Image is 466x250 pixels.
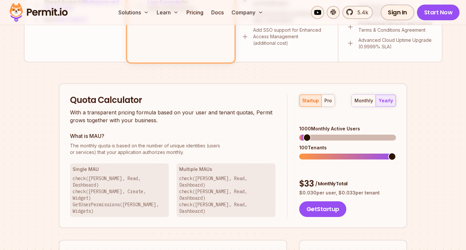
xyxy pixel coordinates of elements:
[209,6,226,19] a: Docs
[179,175,273,214] p: check([PERSON_NAME], Read, Dashboard) check([PERSON_NAME], Read, Dashboard) check([PERSON_NAME], ...
[70,108,275,124] p: With a transparent pricing formula based on your user and tenant quotas, Permit grows together wi...
[70,142,275,149] span: The monthly quota is based on the number of unique identities (users
[417,5,460,20] a: Start Now
[70,142,275,156] p: or services) that your application authorizes monthly.
[229,6,266,19] button: Company
[342,6,373,19] a: 5.4k
[299,144,396,151] div: 100 Tenants
[354,97,373,104] div: monthly
[73,166,166,173] h3: Single MAU
[253,27,330,46] p: Add SSO support for Enhanced Access Management (additional cost)
[70,132,275,140] h3: What is MAU?
[358,37,434,50] p: Advanced Cloud Uptime Upgrade (0.9999% SLA)
[299,201,346,217] button: GetStartup
[354,8,368,16] span: 5.4k
[299,190,396,196] p: $ 0.030 per user, $ 0.033 per tenant
[116,6,151,19] button: Solutions
[315,180,347,187] span: / Monthly Total
[324,97,332,104] div: pro
[154,6,181,19] button: Learn
[299,125,396,132] div: 1000 Monthly Active Users
[179,166,273,173] h3: Multiple MAUs
[358,20,434,33] p: Professional Services and Custom Terms & Conditions Agreement
[299,178,396,190] div: $ 33
[73,175,166,214] p: check([PERSON_NAME], Read, Dashboard) check([PERSON_NAME], Create, Widget) GetUserPermissions([PE...
[381,5,414,20] a: Sign In
[184,6,206,19] a: Pricing
[7,1,71,24] img: Permit logo
[70,94,275,106] h2: Quota Calculator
